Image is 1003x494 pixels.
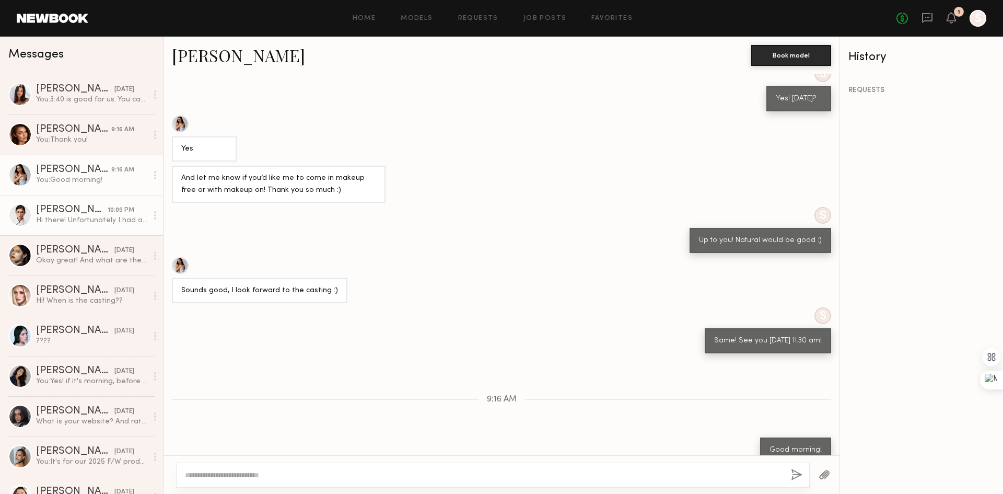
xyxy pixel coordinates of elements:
[36,245,114,256] div: [PERSON_NAME]
[36,84,114,95] div: [PERSON_NAME]
[353,15,376,22] a: Home
[36,336,147,346] div: ????
[970,10,986,27] a: S
[36,256,147,266] div: Okay great! And what are the job details?
[36,215,147,225] div: Hi there! Unfortunately I had a last minute conflict and won’t be able to make it to the casting ...
[591,15,633,22] a: Favorites
[36,366,114,376] div: [PERSON_NAME]
[36,205,108,215] div: [PERSON_NAME]
[111,125,134,135] div: 9:16 AM
[36,135,147,145] div: You: Thank you!
[172,44,305,66] a: [PERSON_NAME]
[36,446,114,457] div: [PERSON_NAME]
[114,326,134,336] div: [DATE]
[714,335,822,347] div: Same! See you [DATE] 11:30 am!
[114,286,134,296] div: [DATE]
[114,407,134,417] div: [DATE]
[36,175,147,185] div: You: Good morning!
[36,124,111,135] div: [PERSON_NAME]
[36,406,114,417] div: [PERSON_NAME]
[114,366,134,376] div: [DATE]
[181,173,376,197] div: And let me know if you’d like me to come in makeup free or with makeup on! Thank you so much :)
[36,457,147,467] div: You: It's for our 2025 F/W product shots. If you can work with us directly it would be better for...
[36,417,147,427] div: What is your website? And rate?
[36,95,147,105] div: You: 3:40 is good for us. You can come after work :)
[36,165,111,175] div: [PERSON_NAME]
[769,444,822,456] div: Good morning!
[114,85,134,95] div: [DATE]
[848,51,995,63] div: History
[8,49,64,61] span: Messages
[401,15,433,22] a: Models
[181,285,338,297] div: Sounds good, I look forward to the casting :)
[114,447,134,457] div: [DATE]
[458,15,498,22] a: Requests
[848,87,995,94] div: REQUESTS
[181,143,227,155] div: Yes
[751,50,831,59] a: Book model
[776,93,822,105] div: Yes! [DATE]?
[36,296,147,306] div: Hi! When is the casting??
[699,235,822,247] div: Up to you! Natural would be good :)
[751,45,831,66] button: Book model
[487,395,517,404] span: 9:16 AM
[36,326,114,336] div: [PERSON_NAME]
[958,9,960,15] div: 1
[114,246,134,256] div: [DATE]
[523,15,567,22] a: Job Posts
[111,165,134,175] div: 9:16 AM
[108,205,134,215] div: 10:05 PM
[36,285,114,296] div: [PERSON_NAME]
[36,376,147,386] div: You: Yes! if it's morning, before 11 am would work, if afternoon, before 3pm or after 4 pm. Pleas...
